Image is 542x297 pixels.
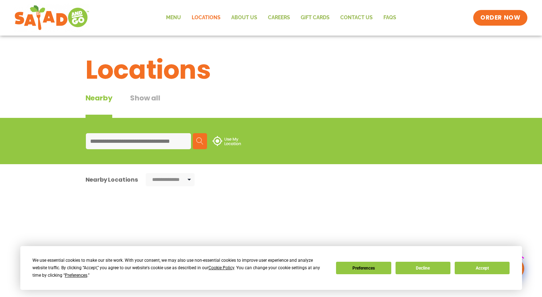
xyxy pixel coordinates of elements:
[212,136,241,146] img: use-location.svg
[473,10,527,26] a: ORDER NOW
[335,10,378,26] a: Contact Us
[208,265,234,270] span: Cookie Policy
[20,246,522,290] div: Cookie Consent Prompt
[480,14,520,22] span: ORDER NOW
[86,175,138,184] div: Nearby Locations
[32,257,327,279] div: We use essential cookies to make our site work. With your consent, we may also use non-essential ...
[130,93,160,118] button: Show all
[263,10,295,26] a: Careers
[161,10,402,26] nav: Menu
[14,4,89,32] img: new-SAG-logo-768×292
[455,262,510,274] button: Accept
[378,10,402,26] a: FAQs
[186,10,226,26] a: Locations
[295,10,335,26] a: GIFT CARDS
[86,51,457,89] h1: Locations
[336,262,391,274] button: Preferences
[65,273,87,278] span: Preferences
[86,93,178,118] div: Tabbed content
[161,10,186,26] a: Menu
[196,137,203,145] img: search.svg
[226,10,263,26] a: About Us
[396,262,450,274] button: Decline
[86,93,113,118] div: Nearby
